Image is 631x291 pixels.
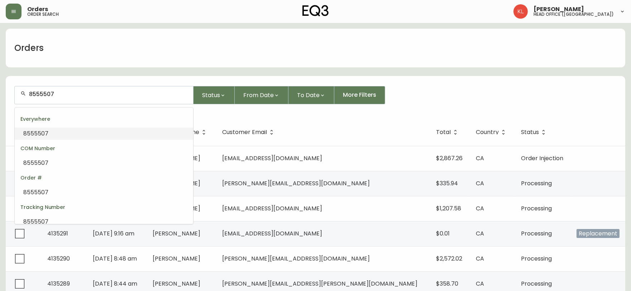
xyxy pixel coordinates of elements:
[93,229,134,238] span: [DATE] 9:16 am
[47,229,68,238] span: 4135291
[47,280,70,288] span: 4135289
[23,218,48,226] span: 8555507
[436,280,458,288] span: $358.70
[243,91,274,100] span: From Date
[14,42,44,54] h1: Orders
[302,5,329,16] img: logo
[476,129,508,135] span: Country
[202,91,220,100] span: Status
[222,254,370,263] span: [PERSON_NAME][EMAIL_ADDRESS][DOMAIN_NAME]
[23,188,48,196] span: 8555507
[476,229,484,238] span: CA
[222,179,370,187] span: [PERSON_NAME][EMAIL_ADDRESS][DOMAIN_NAME]
[476,154,484,162] span: CA
[476,179,484,187] span: CA
[153,280,200,288] span: [PERSON_NAME]
[436,254,462,263] span: $2,572.02
[27,6,48,12] span: Orders
[222,154,322,162] span: [EMAIL_ADDRESS][DOMAIN_NAME]
[521,254,552,263] span: Processing
[521,204,552,213] span: Processing
[521,129,548,135] span: Status
[534,6,584,12] span: [PERSON_NAME]
[521,229,552,238] span: Processing
[513,4,528,19] img: 2c0c8aa7421344cf0398c7f872b772b5
[521,130,539,134] span: Status
[235,86,288,104] button: From Date
[15,110,193,128] div: Everywhere
[15,169,193,186] div: Order #
[436,130,451,134] span: Total
[222,129,276,135] span: Customer Email
[577,229,620,238] span: Replacement
[436,154,463,162] span: $2,867.26
[93,254,137,263] span: [DATE] 8:48 am
[47,254,70,263] span: 4135290
[476,130,499,134] span: Country
[29,91,187,97] input: Search
[193,86,235,104] button: Status
[476,280,484,288] span: CA
[297,91,320,100] span: To Date
[521,179,552,187] span: Processing
[15,199,193,216] div: Tracking Number
[15,140,193,157] div: COM Number
[222,204,322,213] span: [EMAIL_ADDRESS][DOMAIN_NAME]
[23,129,48,138] span: 8555507
[521,154,563,162] span: Order Injection
[534,12,614,16] h5: head office ([GEOGRAPHIC_DATA])
[153,229,200,238] span: [PERSON_NAME]
[334,86,385,104] button: More Filters
[436,179,458,187] span: $335.94
[93,280,137,288] span: [DATE] 8:44 am
[153,254,200,263] span: [PERSON_NAME]
[436,204,461,213] span: $1,207.58
[343,91,376,99] span: More Filters
[436,129,460,135] span: Total
[23,159,48,167] span: 8555507
[222,280,417,288] span: [PERSON_NAME][EMAIL_ADDRESS][PERSON_NAME][DOMAIN_NAME]
[476,254,484,263] span: CA
[222,229,322,238] span: [EMAIL_ADDRESS][DOMAIN_NAME]
[521,280,552,288] span: Processing
[476,204,484,213] span: CA
[288,86,334,104] button: To Date
[436,229,450,238] span: $0.01
[27,12,59,16] h5: order search
[222,130,267,134] span: Customer Email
